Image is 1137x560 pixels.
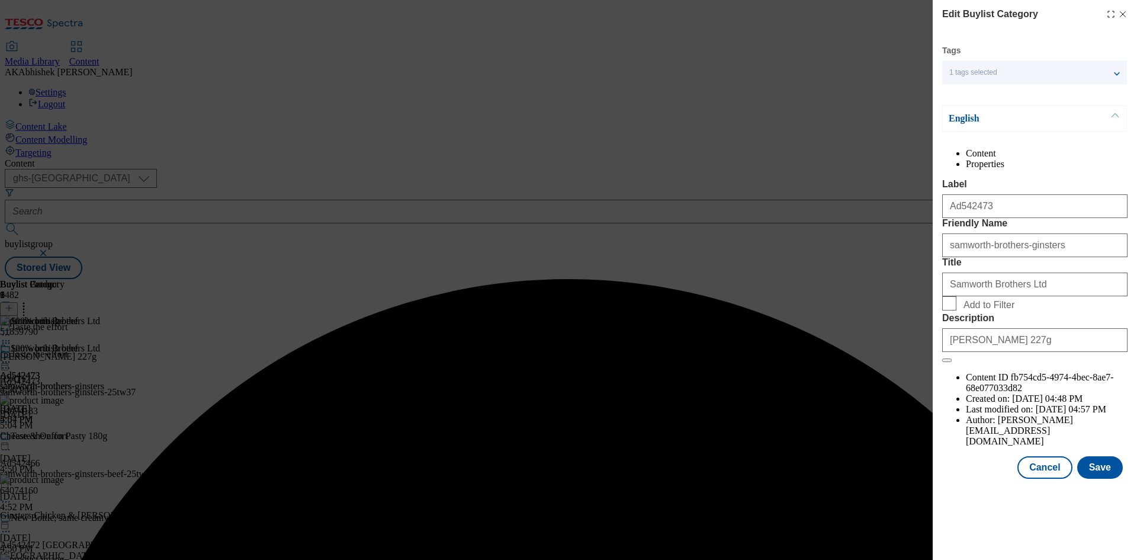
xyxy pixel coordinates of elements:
span: [DATE] 04:48 PM [1012,393,1083,404]
span: fb754cd5-4974-4bec-8ae7-68e077033d82 [966,372,1114,393]
li: Last modified on: [966,404,1128,415]
label: Title [942,257,1128,268]
input: Enter Description [942,328,1128,352]
input: Enter Title [942,273,1128,296]
input: Enter Friendly Name [942,233,1128,257]
span: 1 tags selected [949,68,997,77]
p: English [949,113,1073,124]
label: Friendly Name [942,218,1128,229]
span: [DATE] 04:57 PM [1036,404,1106,414]
h4: Edit Buylist Category [942,7,1038,21]
label: Label [942,179,1128,190]
li: Content ID [966,372,1128,393]
label: Tags [942,47,961,54]
span: [PERSON_NAME][EMAIL_ADDRESS][DOMAIN_NAME] [966,415,1073,446]
li: Author: [966,415,1128,447]
span: Add to Filter [963,300,1014,311]
button: Cancel [1017,456,1072,479]
li: Content [966,148,1128,159]
li: Created on: [966,393,1128,404]
button: 1 tags selected [942,60,1127,84]
input: Enter Label [942,194,1128,218]
label: Description [942,313,1128,324]
li: Properties [966,159,1128,169]
button: Save [1077,456,1123,479]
